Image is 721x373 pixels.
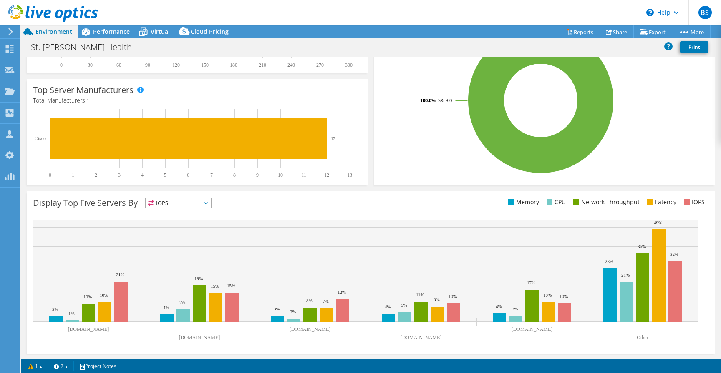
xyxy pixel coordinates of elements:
text: 7% [179,300,186,305]
text: 90 [145,62,150,68]
text: 2 [95,172,97,178]
text: 3 [118,172,121,178]
text: Cisco [35,135,46,141]
text: 3% [512,306,518,311]
text: 32% [670,252,678,257]
text: 240 [287,62,295,68]
text: Other [637,335,648,340]
text: 28% [605,259,613,264]
text: [DOMAIN_NAME] [179,335,220,340]
text: 12 [324,172,329,178]
span: Performance [93,28,130,35]
li: IOPS [682,198,705,207]
text: 6 [187,172,189,178]
li: Memory [506,198,539,207]
text: 1% [68,311,75,316]
text: 10 [278,172,283,178]
text: 13 [347,172,352,178]
text: 10% [543,293,552,298]
a: Project Notes [73,361,122,371]
text: 300 [345,62,353,68]
span: IOPS [146,198,211,208]
text: 8% [434,297,440,302]
text: 49% [654,220,662,225]
text: 11 [301,172,306,178]
text: 15% [227,283,235,288]
a: Print [680,41,708,53]
text: [DOMAIN_NAME] [290,326,331,332]
text: 60 [116,62,121,68]
text: 2% [290,309,296,314]
span: Cloud Pricing [191,28,229,35]
svg: \n [646,9,654,16]
li: CPU [545,198,566,207]
text: 10% [560,294,568,299]
span: 1 [86,96,90,104]
a: 2 [48,361,74,371]
text: 7% [323,299,329,304]
text: 9 [256,172,259,178]
text: [DOMAIN_NAME] [401,335,442,340]
text: [DOMAIN_NAME] [512,326,553,332]
text: 1 [72,172,74,178]
text: 180 [230,62,237,68]
text: 8 [233,172,236,178]
text: 7 [210,172,213,178]
text: 21% [621,273,630,278]
text: 30 [88,62,93,68]
text: 3% [274,306,280,311]
text: 10% [449,294,457,299]
span: Virtual [151,28,170,35]
text: 10% [100,293,108,298]
text: 150 [201,62,209,68]
text: 210 [259,62,266,68]
a: Share [600,25,634,38]
text: 12% [338,290,346,295]
li: Network Throughput [571,198,640,207]
text: 3% [52,307,58,312]
text: 5 [164,172,166,178]
span: Environment [35,28,72,35]
h4: Total Manufacturers: [33,96,362,105]
text: 4% [385,304,391,309]
text: 4 [141,172,144,178]
text: 17% [527,280,535,285]
a: Export [633,25,672,38]
text: 4% [163,305,169,310]
h1: St. [PERSON_NAME] Health [27,43,145,52]
a: Reports [560,25,600,38]
text: 8% [306,298,313,303]
text: 12 [331,136,335,141]
text: 19% [194,276,203,281]
span: BS [698,6,712,19]
text: 11% [416,292,424,297]
text: 0 [60,62,63,68]
text: 0 [49,172,51,178]
text: 15% [211,283,219,288]
text: 21% [116,272,124,277]
text: 4% [496,304,502,309]
text: 10% [83,294,92,299]
text: 120 [172,62,180,68]
text: 270 [316,62,324,68]
a: More [672,25,711,38]
h3: Top Server Manufacturers [33,85,134,95]
text: 36% [638,244,646,249]
li: Latency [645,198,676,207]
text: [DOMAIN_NAME] [68,326,109,332]
text: 5% [401,303,407,308]
tspan: ESXi 8.0 [436,97,452,103]
tspan: 100.0% [420,97,436,103]
a: 1 [23,361,48,371]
